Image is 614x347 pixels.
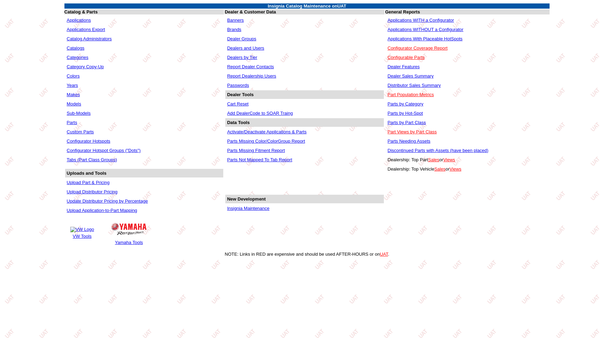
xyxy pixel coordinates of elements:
a: Parts by Category [388,101,423,106]
a: Applications Export [67,27,105,32]
b: Data Tools [227,120,250,125]
td: Insignia Catalog Maintenance on [64,3,550,9]
b: Uploads and Tools [67,171,106,176]
a: Yamaha Logo Yamaha Tools [110,220,147,246]
a: Passwords [227,83,249,88]
b: Catalog & Parts [64,9,98,14]
a: Makes [67,92,80,97]
b: Dealer Tools [227,92,254,97]
td: Yamaha Tools [111,239,147,245]
a: Brands [227,27,241,32]
a: Dealer Features [388,64,420,69]
a: Report Dealership Users [227,73,276,79]
a: Tabs (Part Class Groups) [67,157,117,162]
b: Dealer & Customer Data [225,9,276,14]
a: Custom Parts [67,129,94,134]
td: Dealership: Top Vehicle or [386,165,549,173]
a: Add DealerCode to SOAR Traing [227,111,293,116]
a: Dealers and Users [227,45,264,51]
a: Sales [434,166,446,172]
a: Parts Missing Fitment Report [227,148,285,153]
a: Cart Reset [227,101,248,106]
a: Applications [67,18,91,23]
a: Part Views by Part Class [388,129,437,134]
a: Category Copy-Up [67,64,104,69]
a: Dealer Sales Summary [388,73,434,79]
a: Configurator Hotspot Groups ("Dots") [67,148,141,153]
a: Catalogs [67,45,84,51]
a: Dealers by Tier [227,55,257,60]
a: Configurable Parts [388,55,425,60]
a: Discontinued Parts with Assets (have been placed) [388,148,489,153]
a: Dealer Groups [227,36,256,41]
a: Configurator Hotspots [67,139,110,144]
a: Models [67,101,81,106]
a: Banners [227,18,244,23]
a: Upload Distributor Pricing [67,189,117,194]
a: Parts by Part Class [388,120,426,125]
a: Distributor Sales Summary [388,83,441,88]
a: Update Distributor Pricing by Percentage [67,198,148,204]
a: Applications With Placeable HotSpots [388,36,463,41]
a: Sub-Models [67,111,91,116]
b: New Development [227,196,266,202]
a: Activate/Deactivate Applications & Parts [227,129,307,134]
a: Years [67,83,78,88]
a: Part Population Metrics [388,92,434,97]
a: Catalog Administrators [67,36,112,41]
a: Parts by Hot-Spot [388,111,423,116]
a: Applications WITHOUT a Configurator [388,27,463,32]
a: Views [443,157,455,162]
b: General Reports [385,9,420,14]
a: Parts Not Mapped To Tab Report [227,157,292,162]
a: Report Dealer Contacts [227,64,274,69]
a: Configurator Coverage Report [388,45,448,51]
a: UAT [380,252,388,257]
td: Dealership: Top Part or [386,155,549,164]
td: VW Tools [70,233,94,239]
a: Views [449,166,461,172]
a: Upload Application-to-Part Mapping [67,208,137,213]
div: NOTE: Links in RED are expensive and should be used AFTER-HOURS or on . [3,252,611,257]
a: Parts Missing Color/ColorGroup Report [227,139,305,144]
a: Parts Needing Assets [388,139,430,144]
span: UAT [337,3,346,9]
img: VW Logo [70,227,94,232]
a: Parts [67,120,77,125]
a: Applications WITH a Configurator [388,18,454,23]
a: Sales [428,157,439,162]
a: Insignia Maintenance [227,206,269,211]
a: Upload Part & Pricing [67,180,110,185]
a: Colors [67,73,80,79]
a: VW Logo VW Tools [69,226,95,240]
a: Categories [67,55,89,60]
img: Yamaha Logo [111,223,146,235]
